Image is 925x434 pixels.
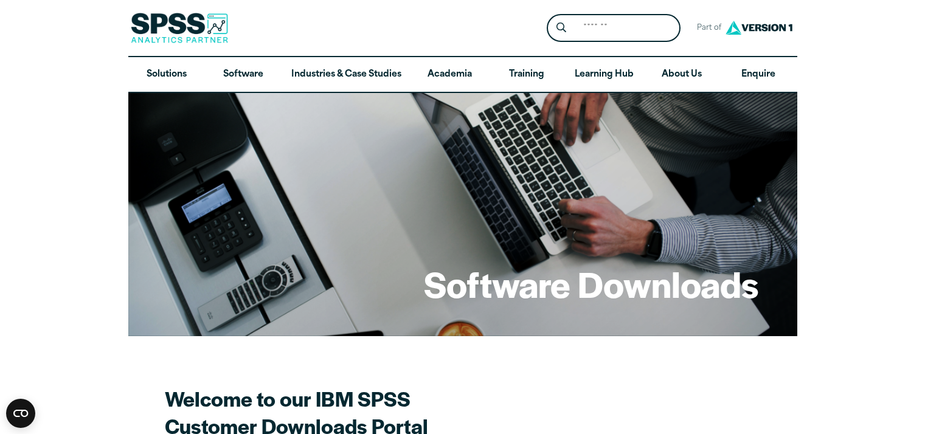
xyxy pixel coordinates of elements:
img: SPSS Analytics Partner [131,13,228,43]
a: Academia [411,57,488,92]
a: Enquire [720,57,797,92]
img: Version1 Logo [722,16,795,39]
button: Search magnifying glass icon [550,17,572,40]
a: Learning Hub [565,57,643,92]
span: Part of [690,19,722,37]
button: Open CMP widget [6,399,35,428]
h1: Software Downloads [424,260,758,308]
a: Industries & Case Studies [282,57,411,92]
a: Solutions [128,57,205,92]
a: Software [205,57,282,92]
svg: Search magnifying glass icon [556,22,566,33]
form: Site Header Search Form [547,14,681,43]
nav: Desktop version of site main menu [128,57,797,92]
a: Training [488,57,564,92]
a: About Us [643,57,720,92]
